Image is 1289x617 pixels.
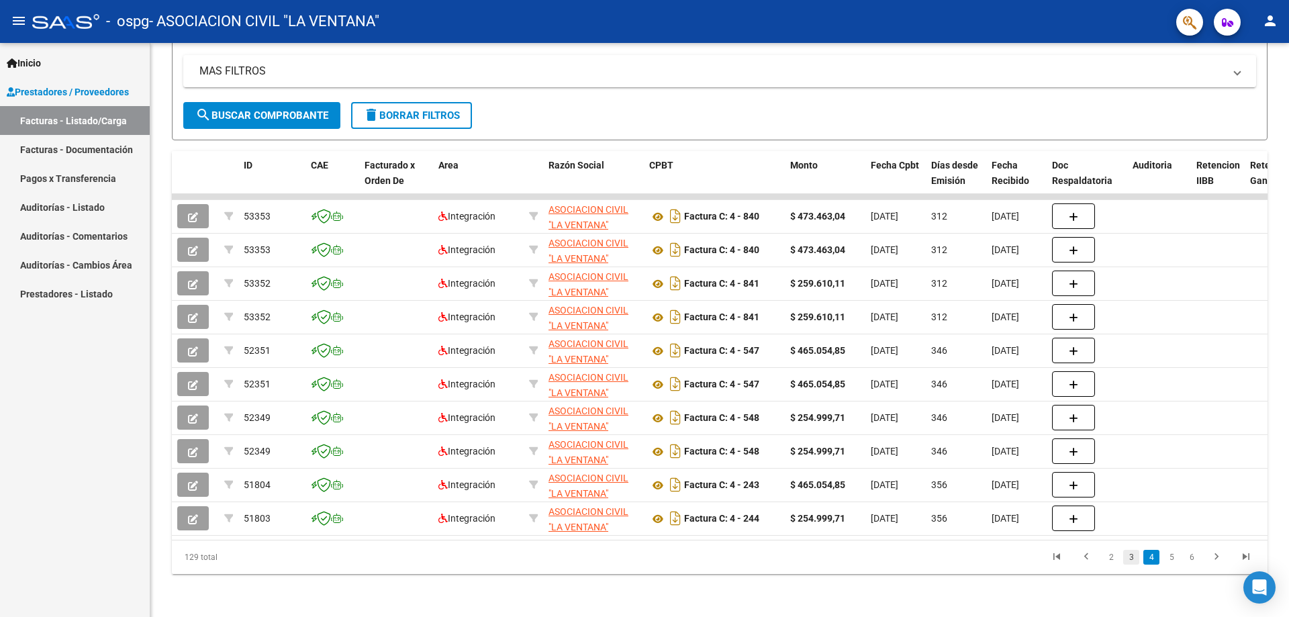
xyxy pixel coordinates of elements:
span: [DATE] [871,244,898,255]
span: 51803 [244,513,271,524]
div: 33708036299 [548,437,638,465]
span: [DATE] [992,244,1019,255]
span: 51804 [244,479,271,490]
strong: $ 254.999,71 [790,412,845,423]
strong: Factura C: 4 - 841 [684,312,759,323]
span: ASOCIACION CIVIL "LA VENTANA" [548,238,628,264]
div: 33708036299 [548,303,638,331]
datatable-header-cell: CAE [305,151,359,210]
datatable-header-cell: CPBT [644,151,785,210]
datatable-header-cell: Razón Social [543,151,644,210]
span: 52349 [244,446,271,457]
span: Integración [438,479,495,490]
a: 4 [1143,550,1159,565]
mat-icon: delete [363,107,379,123]
span: CPBT [649,160,673,171]
div: 33708036299 [548,202,638,230]
div: 129 total [172,540,389,574]
span: Integración [438,312,495,322]
span: [DATE] [992,379,1019,389]
strong: $ 259.610,11 [790,312,845,322]
span: [DATE] [871,412,898,423]
strong: Factura C: 4 - 548 [684,446,759,457]
span: Integración [438,379,495,389]
span: 312 [931,278,947,289]
span: 52349 [244,412,271,423]
a: 6 [1184,550,1200,565]
div: 33708036299 [548,471,638,499]
div: 33708036299 [548,269,638,297]
strong: Factura C: 4 - 244 [684,514,759,524]
a: go to next page [1204,550,1229,565]
span: ASOCIACION CIVIL "LA VENTANA" [548,271,628,297]
span: 53352 [244,278,271,289]
div: Open Intercom Messenger [1243,571,1276,604]
span: [DATE] [992,211,1019,222]
datatable-header-cell: Monto [785,151,865,210]
span: 312 [931,211,947,222]
li: page 4 [1141,546,1161,569]
li: page 2 [1101,546,1121,569]
strong: $ 465.054,85 [790,379,845,389]
span: [DATE] [992,278,1019,289]
strong: $ 473.463,04 [790,211,845,222]
a: 3 [1123,550,1139,565]
span: 312 [931,244,947,255]
span: [DATE] [871,278,898,289]
span: [DATE] [992,513,1019,524]
strong: Factura C: 4 - 840 [684,245,759,256]
span: Días desde Emisión [931,160,978,186]
div: 33708036299 [548,504,638,532]
span: Integración [438,345,495,356]
span: [DATE] [871,345,898,356]
span: [DATE] [871,379,898,389]
i: Descargar documento [667,474,684,495]
span: ASOCIACION CIVIL "LA VENTANA" [548,439,628,465]
span: Integración [438,278,495,289]
span: [DATE] [992,412,1019,423]
strong: $ 465.054,85 [790,345,845,356]
datatable-header-cell: Fecha Recibido [986,151,1047,210]
span: Prestadores / Proveedores [7,85,129,99]
button: Borrar Filtros [351,102,472,129]
strong: Factura C: 4 - 547 [684,346,759,357]
span: 52351 [244,379,271,389]
span: ASOCIACION CIVIL "LA VENTANA" [548,473,628,499]
span: [DATE] [871,312,898,322]
div: 33708036299 [548,404,638,432]
span: CAE [311,160,328,171]
button: Buscar Comprobante [183,102,340,129]
i: Descargar documento [667,340,684,361]
datatable-header-cell: Area [433,151,524,210]
span: 312 [931,312,947,322]
span: ASOCIACION CIVIL "LA VENTANA" [548,204,628,230]
datatable-header-cell: Facturado x Orden De [359,151,433,210]
i: Descargar documento [667,373,684,395]
strong: $ 254.999,71 [790,446,845,457]
span: Integración [438,446,495,457]
span: 356 [931,479,947,490]
datatable-header-cell: Auditoria [1127,151,1191,210]
strong: Factura C: 4 - 548 [684,413,759,424]
mat-expansion-panel-header: MAS FILTROS [183,55,1256,87]
span: ASOCIACION CIVIL "LA VENTANA" [548,305,628,331]
span: 53353 [244,244,271,255]
mat-icon: menu [11,13,27,29]
strong: $ 254.999,71 [790,513,845,524]
span: Razón Social [548,160,604,171]
datatable-header-cell: Doc Respaldatoria [1047,151,1127,210]
a: 5 [1163,550,1180,565]
li: page 3 [1121,546,1141,569]
span: Inicio [7,56,41,70]
datatable-header-cell: Retencion IIBB [1191,151,1245,210]
strong: Factura C: 4 - 547 [684,379,759,390]
span: 52351 [244,345,271,356]
span: - ASOCIACION CIVIL "LA VENTANA" [149,7,379,36]
i: Descargar documento [667,239,684,260]
i: Descargar documento [667,407,684,428]
span: Integración [438,244,495,255]
datatable-header-cell: ID [238,151,305,210]
strong: $ 259.610,11 [790,278,845,289]
span: Buscar Comprobante [195,109,328,122]
strong: $ 465.054,85 [790,479,845,490]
